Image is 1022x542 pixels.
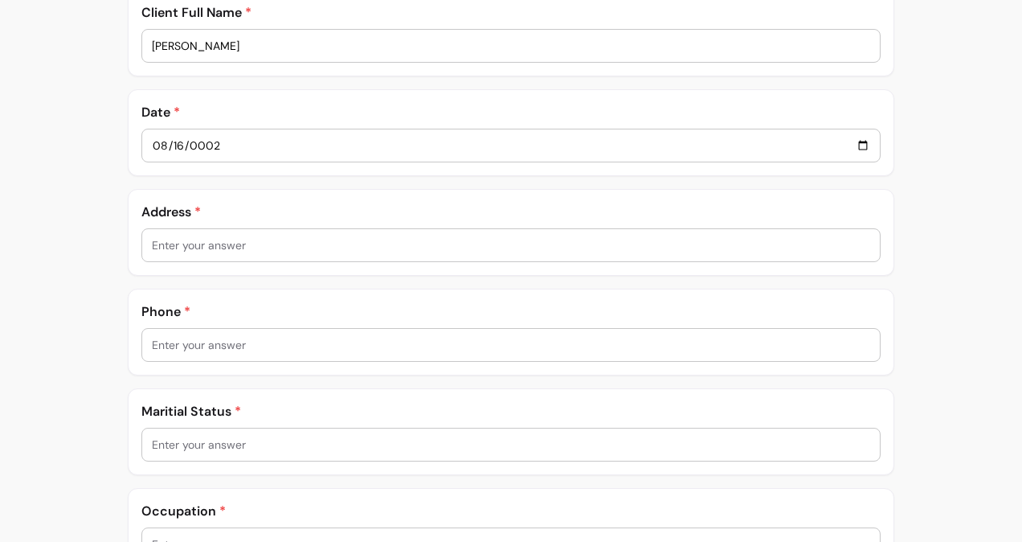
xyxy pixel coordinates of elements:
[152,337,870,353] input: Enter your answer
[152,137,870,154] input: Enter your answer
[141,302,881,322] p: Phone
[141,502,881,521] p: Occupation
[141,402,881,421] p: Maritial Status
[141,103,881,122] p: Date
[141,3,881,23] p: Client Full Name
[152,237,870,253] input: Enter your answer
[152,38,870,54] input: Enter your answer
[141,203,881,222] p: Address
[152,437,870,453] input: Enter your answer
